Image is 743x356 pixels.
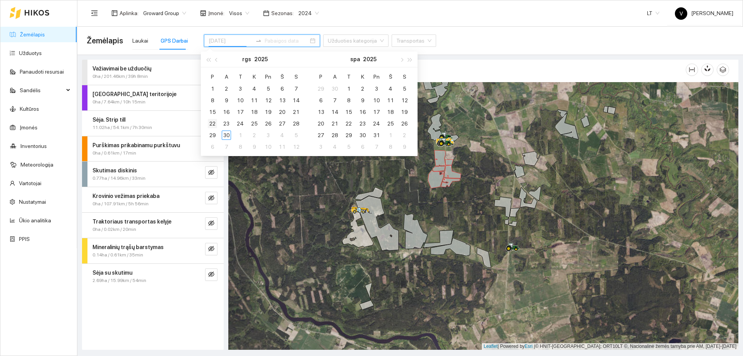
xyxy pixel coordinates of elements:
span: eye-invisible [208,220,214,227]
div: 3 [236,84,245,93]
div: 27 [316,131,325,140]
td: 2025-09-10 [233,95,247,106]
th: S [289,71,303,83]
button: eye-invisible [205,166,217,179]
td: 2025-10-27 [314,129,328,141]
div: 17 [236,107,245,117]
div: 1 [208,84,217,93]
td: 2025-10-04 [275,129,289,141]
td: 2025-10-30 [356,129,370,141]
td: 2025-09-03 [233,83,247,95]
div: 11 [386,96,395,105]
div: 6 [358,142,367,151]
div: 31 [372,131,381,140]
div: 9 [222,96,231,105]
div: 29 [344,131,353,140]
td: 2025-10-05 [289,129,303,141]
span: swap-right [255,38,262,44]
td: 2025-11-03 [314,141,328,153]
td: 2025-10-07 [328,95,342,106]
button: eye-invisible [205,217,217,230]
td: 2025-10-02 [356,83,370,95]
td: 2025-09-18 [247,106,261,118]
div: 16 [358,107,367,117]
a: Kultūros [20,106,39,112]
td: 2025-11-02 [397,129,411,141]
th: A [328,71,342,83]
td: 2025-10-01 [342,83,356,95]
div: GPS Darbai [161,36,188,45]
td: 2025-10-19 [397,106,411,118]
div: 27 [277,119,287,128]
a: Įmonės [20,124,38,131]
a: Nustatymai [19,199,46,205]
div: 15 [344,107,353,117]
td: 2025-09-06 [275,83,289,95]
a: Žemėlapis [20,31,45,38]
button: 2025 [363,52,377,67]
div: 26 [264,119,273,128]
td: 2025-09-12 [261,95,275,106]
td: 2025-09-27 [275,118,289,129]
td: 2025-09-29 [314,83,328,95]
span: menu-fold [91,10,98,17]
button: eye-invisible [205,192,217,204]
td: 2025-10-06 [314,95,328,106]
div: 25 [250,119,259,128]
span: 0.14ha / 0.61km / 35min [92,251,143,259]
td: 2025-09-17 [233,106,247,118]
span: Sandėlis [20,83,64,98]
td: 2025-09-09 [219,95,233,106]
span: layout [111,10,118,16]
div: 1 [236,131,245,140]
a: Inventorius [21,143,47,149]
div: 6 [208,142,217,151]
span: Visos [229,7,249,19]
div: | Powered by © HNIT-[GEOGRAPHIC_DATA]; ORT10LT ©, Nacionalinė žemės tarnyba prie AM, [DATE]-[DATE] [482,343,738,350]
div: Važiavimai be užduočių0ha / 201.46km / 39h 8mineye-invisible [82,60,224,85]
td: 2025-10-01 [233,129,247,141]
a: Vartotojai [19,180,41,186]
div: 15 [208,107,217,117]
div: 23 [222,119,231,128]
td: 2025-10-24 [370,118,383,129]
td: 2025-09-02 [219,83,233,95]
div: 6 [277,84,287,93]
div: 28 [291,119,301,128]
a: Ūkio analitika [19,217,51,224]
div: 7 [291,84,301,93]
span: 11.02ha / 54.1km / 7h 30min [92,124,152,131]
td: 2025-09-22 [205,118,219,129]
th: S [397,71,411,83]
td: 2025-10-10 [370,95,383,106]
div: 2 [222,84,231,93]
span: Aplinka : [120,9,139,17]
div: 2 [250,131,259,140]
div: 29 [208,131,217,140]
th: T [342,71,356,83]
strong: Mineralinių trąšų barstymas [92,244,164,250]
div: [GEOGRAPHIC_DATA] teritorijoje0ha / 7.64km / 10h 15mineye-invisible [82,85,224,110]
td: 2025-10-09 [247,141,261,153]
div: 1 [386,131,395,140]
span: [PERSON_NAME] [675,10,733,16]
span: 0ha / 107.91km / 5h 56min [92,200,149,208]
span: 0ha / 0.02km / 20min [92,226,136,233]
td: 2025-09-14 [289,95,303,106]
th: Pn [261,71,275,83]
td: 2025-09-01 [205,83,219,95]
td: 2025-11-01 [383,129,397,141]
td: 2025-10-16 [356,106,370,118]
span: LT [647,7,659,19]
div: 21 [291,107,301,117]
span: shop [200,10,206,16]
div: 10 [236,96,245,105]
span: Įmonė : [208,9,224,17]
td: 2025-10-03 [370,83,383,95]
div: 8 [344,96,353,105]
td: 2025-10-08 [233,141,247,153]
div: 26 [400,119,409,128]
div: 11 [277,142,287,151]
button: rgs [242,52,251,67]
button: eye-invisible [205,268,217,281]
